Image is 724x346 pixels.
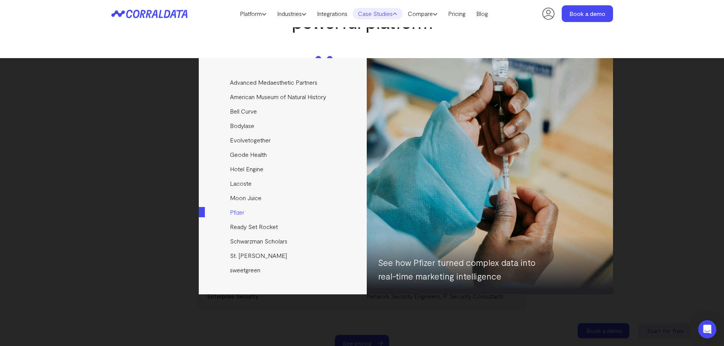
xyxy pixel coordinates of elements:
[199,147,368,162] a: Geode Health
[199,191,368,205] a: Moon Juice
[199,248,368,263] a: St. [PERSON_NAME]
[562,5,613,22] a: Book a demo
[199,118,368,133] a: Bodylase
[199,176,368,191] a: Lacoste
[312,8,353,19] a: Integrations
[199,162,368,176] a: Hotel Engine
[471,8,493,19] a: Blog
[402,8,443,19] a: Compare
[353,8,402,19] a: Case Studies
[443,8,471,19] a: Pricing
[378,256,549,283] p: See how Pfizer turned complex data into real-time marketing intelligence
[199,263,368,277] a: sweetgreen
[698,320,716,338] div: Open Intercom Messenger
[199,75,368,90] a: Advanced Medaesthetic Partners
[199,104,368,118] a: Bell Curve
[199,133,368,147] a: Evolvetogether
[199,234,368,248] a: Schwarzman Scholars
[272,8,312,19] a: Industries
[199,220,368,234] a: Ready Set Rocket
[199,205,368,220] a: Pfizer
[234,8,272,19] a: Platform
[199,90,368,104] a: American Museum of Natural History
